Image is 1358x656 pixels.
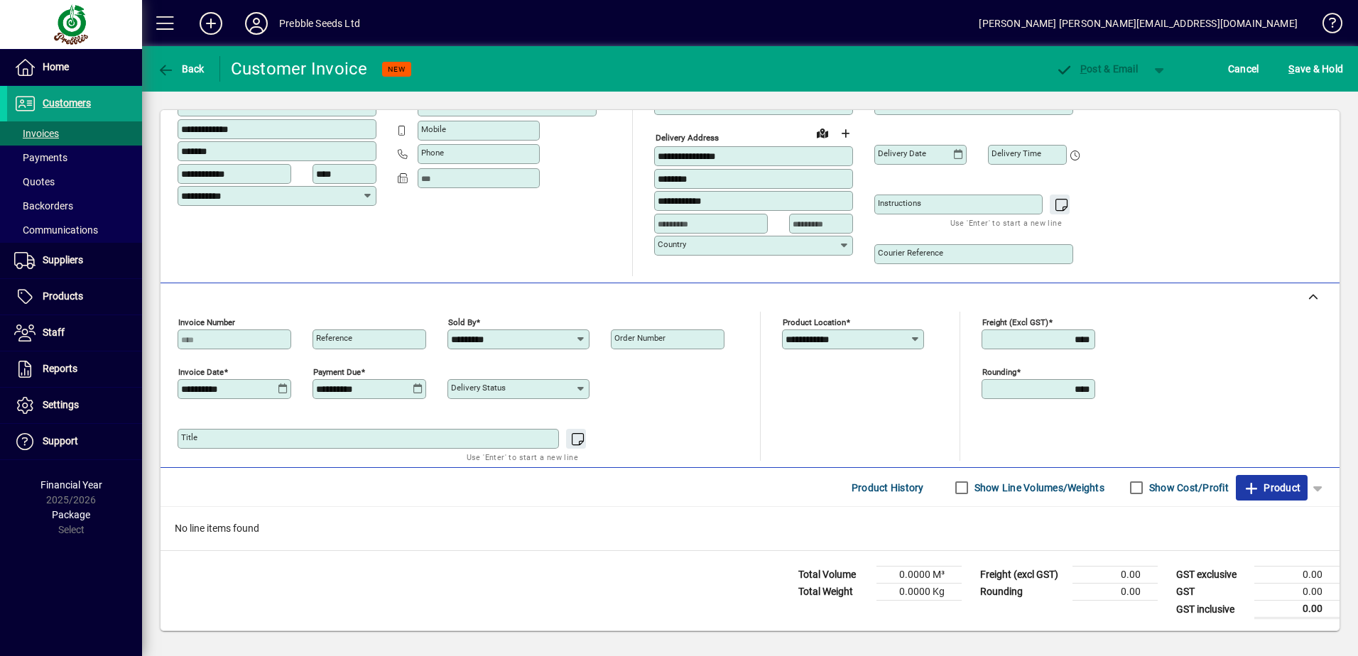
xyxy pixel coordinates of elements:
[982,317,1048,327] mat-label: Freight (excl GST)
[1080,63,1087,75] span: P
[846,475,930,501] button: Product History
[950,214,1062,231] mat-hint: Use 'Enter' to start a new line
[181,432,197,442] mat-label: Title
[1146,481,1229,495] label: Show Cost/Profit
[878,148,926,158] mat-label: Delivery date
[7,146,142,170] a: Payments
[231,58,368,80] div: Customer Invoice
[448,317,476,327] mat-label: Sold by
[40,479,102,491] span: Financial Year
[878,248,943,258] mat-label: Courier Reference
[791,567,876,584] td: Total Volume
[313,367,361,377] mat-label: Payment due
[7,243,142,278] a: Suppliers
[14,224,98,236] span: Communications
[614,333,666,343] mat-label: Order number
[43,363,77,374] span: Reports
[43,327,65,338] span: Staff
[658,239,686,249] mat-label: Country
[876,584,962,601] td: 0.0000 Kg
[1254,601,1340,618] td: 0.00
[421,124,446,134] mat-label: Mobile
[43,97,91,109] span: Customers
[7,170,142,194] a: Quotes
[161,507,1340,550] div: No line items found
[43,435,78,447] span: Support
[178,317,235,327] mat-label: Invoice number
[876,567,962,584] td: 0.0000 M³
[878,198,921,208] mat-label: Instructions
[1243,476,1300,499] span: Product
[43,254,83,266] span: Suppliers
[7,218,142,242] a: Communications
[7,50,142,85] a: Home
[7,315,142,351] a: Staff
[1169,567,1254,584] td: GST exclusive
[1224,56,1263,82] button: Cancel
[973,584,1072,601] td: Rounding
[153,56,208,82] button: Back
[1072,584,1158,601] td: 0.00
[992,148,1041,158] mat-label: Delivery time
[783,317,846,327] mat-label: Product location
[157,63,205,75] span: Back
[982,367,1016,377] mat-label: Rounding
[852,476,924,499] span: Product History
[43,61,69,72] span: Home
[811,121,834,144] a: View on map
[1055,63,1138,75] span: ost & Email
[1285,56,1347,82] button: Save & Hold
[1254,567,1340,584] td: 0.00
[1236,475,1308,501] button: Product
[1288,58,1343,80] span: ave & Hold
[14,152,67,163] span: Payments
[791,584,876,601] td: Total Weight
[451,383,506,393] mat-label: Delivery status
[1288,63,1294,75] span: S
[388,65,406,74] span: NEW
[1169,601,1254,618] td: GST inclusive
[14,200,73,212] span: Backorders
[52,509,90,520] span: Package
[14,176,55,187] span: Quotes
[972,481,1104,495] label: Show Line Volumes/Weights
[188,11,234,36] button: Add
[7,351,142,387] a: Reports
[43,290,83,302] span: Products
[234,11,279,36] button: Profile
[1312,3,1340,49] a: Knowledge Base
[43,399,79,410] span: Settings
[1254,584,1340,601] td: 0.00
[7,388,142,423] a: Settings
[467,449,578,465] mat-hint: Use 'Enter' to start a new line
[279,12,360,35] div: Prebble Seeds Ltd
[1072,567,1158,584] td: 0.00
[7,279,142,315] a: Products
[316,333,352,343] mat-label: Reference
[7,121,142,146] a: Invoices
[14,128,59,139] span: Invoices
[979,12,1298,35] div: [PERSON_NAME] [PERSON_NAME][EMAIL_ADDRESS][DOMAIN_NAME]
[1048,56,1145,82] button: Post & Email
[421,148,444,158] mat-label: Phone
[973,567,1072,584] td: Freight (excl GST)
[7,194,142,218] a: Backorders
[1169,584,1254,601] td: GST
[834,122,857,145] button: Choose address
[1228,58,1259,80] span: Cancel
[178,367,224,377] mat-label: Invoice date
[7,424,142,459] a: Support
[142,56,220,82] app-page-header-button: Back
